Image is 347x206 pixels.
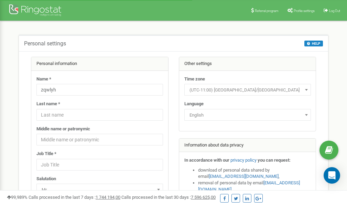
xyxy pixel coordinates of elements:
li: removal of personal data by email , [198,180,311,193]
label: Name * [36,76,51,83]
a: [EMAIL_ADDRESS][DOMAIN_NAME] [209,174,279,179]
span: (UTC-11:00) Pacific/Midway [187,85,308,95]
label: Salutation [36,176,56,182]
label: Language [184,101,204,107]
span: Profile settings [294,9,315,13]
button: HELP [304,41,323,46]
span: Mr. [36,184,163,195]
span: (UTC-11:00) Pacific/Midway [184,84,311,96]
input: Last name [36,109,163,121]
label: Job Title * [36,151,56,157]
input: Middle name or patronymic [36,134,163,145]
strong: In accordance with our [184,158,229,163]
div: Open Intercom Messenger [324,167,340,184]
span: Mr. [39,185,161,195]
input: Name [36,84,163,96]
u: 7 596 625,00 [191,195,216,200]
div: Information about data privacy [179,139,316,152]
h5: Personal settings [24,41,66,47]
span: 99,989% [7,195,28,200]
span: English [187,110,308,120]
span: Calls processed in the last 30 days : [121,195,216,200]
li: download of personal data shared by email , [198,167,311,180]
input: Job Title [36,159,163,171]
div: Other settings [179,57,316,71]
span: Referral program [255,9,279,13]
strong: you can request: [258,158,291,163]
u: 1 744 194,00 [96,195,120,200]
span: English [184,109,311,121]
span: Calls processed in the last 7 days : [29,195,120,200]
div: Personal information [31,57,168,71]
span: Log Out [329,9,340,13]
label: Last name * [36,101,60,107]
a: privacy policy [230,158,257,163]
label: Middle name or patronymic [36,126,90,132]
label: Time zone [184,76,205,83]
